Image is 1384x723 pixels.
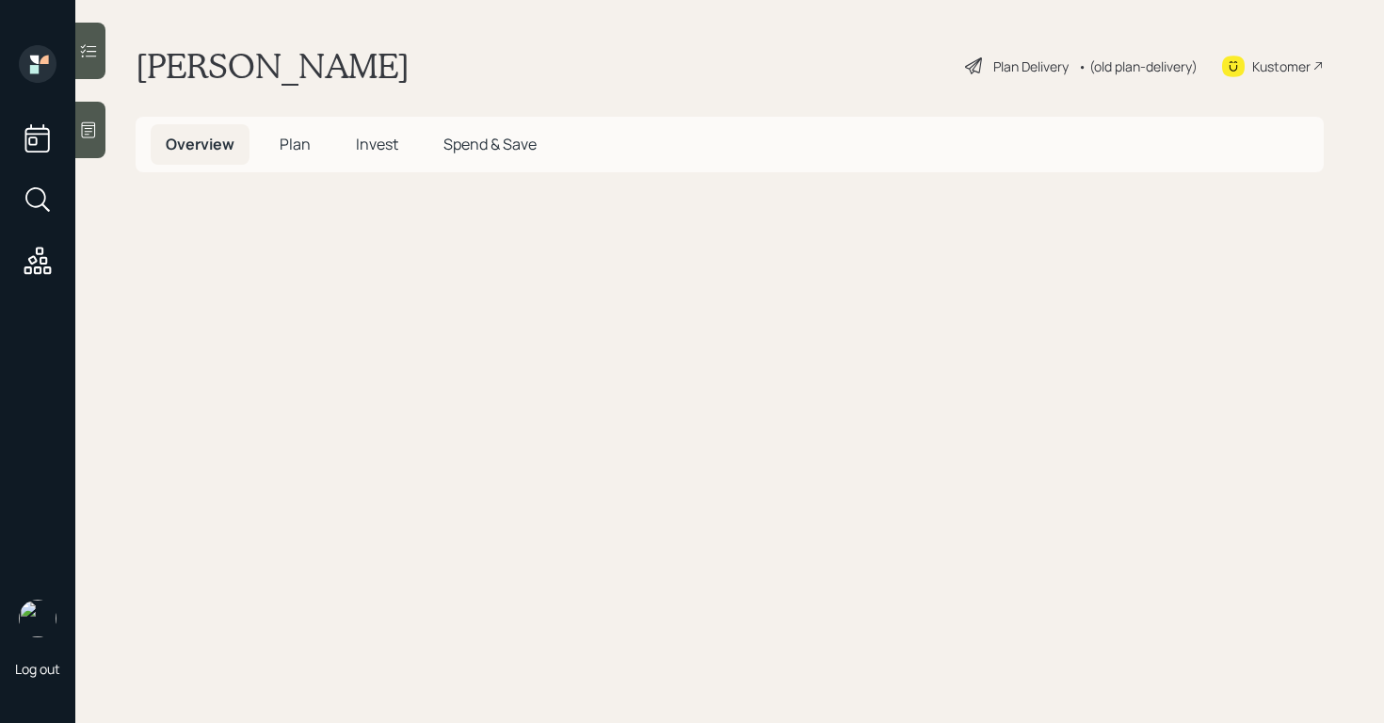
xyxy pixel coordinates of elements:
h1: [PERSON_NAME] [136,45,410,87]
div: Plan Delivery [993,56,1069,76]
div: Log out [15,660,60,678]
img: retirable_logo.png [19,600,56,637]
span: Spend & Save [443,134,537,154]
span: Invest [356,134,398,154]
span: Plan [280,134,311,154]
span: Overview [166,134,234,154]
div: • (old plan-delivery) [1078,56,1198,76]
div: Kustomer [1252,56,1311,76]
